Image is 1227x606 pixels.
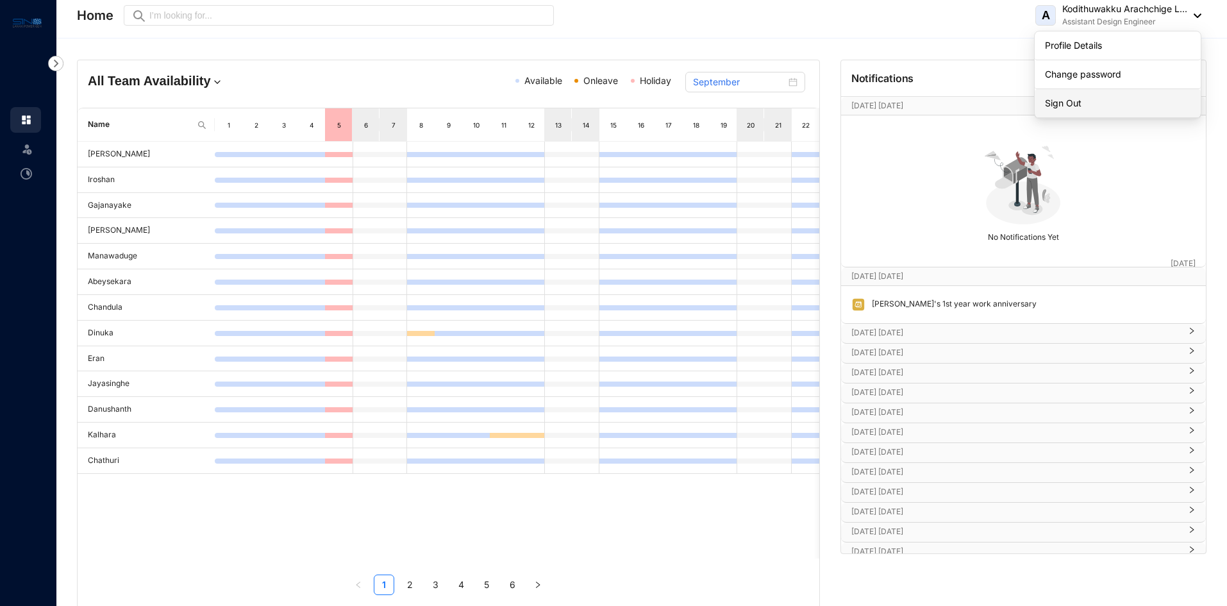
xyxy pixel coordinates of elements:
span: right [1188,511,1196,514]
div: [DATE] [DATE] [841,483,1206,502]
div: 3 [279,119,290,131]
div: 16 [636,119,647,131]
p: [DATE] [DATE] [851,545,1180,558]
li: 1 [374,575,394,595]
div: 19 [718,119,729,131]
td: Chandula [78,295,215,321]
div: [DATE] [DATE] [841,523,1206,542]
img: logo [13,15,42,30]
p: [DATE] [DATE] [851,99,1171,112]
img: search.8ce656024d3affaeffe32e5b30621cb7.svg [197,120,207,130]
div: [DATE] [DATE][DATE] [841,267,1206,285]
div: 15 [608,119,619,131]
span: right [1188,551,1196,553]
td: Jayasinghe [78,371,215,397]
img: nav-icon-right.af6afadce00d159da59955279c43614e.svg [48,56,63,71]
div: 6 [361,119,371,131]
p: [PERSON_NAME]'s 1st year work anniversary [865,298,1037,312]
span: Holiday [640,75,671,86]
p: [DATE] [DATE] [851,346,1180,359]
div: 8 [416,119,427,131]
div: 13 [553,119,563,131]
td: Danushanth [78,397,215,423]
div: [DATE] [DATE] [841,423,1206,442]
li: 5 [476,575,497,595]
td: Gajanayake [78,193,215,219]
img: time-attendance-unselected.8aad090b53826881fffb.svg [21,168,32,180]
p: [DATE] [DATE] [851,326,1180,339]
img: leave-unselected.2934df6273408c3f84d9.svg [21,142,33,155]
td: Iroshan [78,167,215,193]
td: Eran [78,346,215,372]
p: [DATE] [DATE] [851,485,1180,498]
div: 12 [526,119,537,131]
li: 6 [502,575,522,595]
div: [DATE] [DATE] [841,443,1206,462]
div: 7 [388,119,399,131]
button: left [348,575,369,595]
img: home.c6720e0a13eba0172344.svg [21,114,32,126]
input: Select month [693,75,786,89]
p: Assistant Design Engineer [1062,15,1187,28]
li: Next Page [528,575,548,595]
div: [DATE] [DATE] [841,344,1206,363]
span: A [1042,10,1050,21]
p: [DATE] [DATE] [851,426,1180,439]
h4: All Team Availability [88,72,328,90]
span: right [1188,432,1196,434]
div: 10 [471,119,482,131]
div: [DATE] [DATE][DATE] [841,97,1206,115]
div: 2 [251,119,262,131]
span: Available [524,75,562,86]
input: I’m looking for... [149,8,546,22]
span: right [1188,471,1196,474]
p: [DATE] [DATE] [851,505,1180,518]
li: 4 [451,575,471,595]
span: Name [88,119,192,131]
img: no-notification-yet.99f61bb71409b19b567a5111f7a484a1.svg [979,139,1067,227]
div: 22 [801,119,812,131]
div: 17 [664,119,674,131]
span: right [1188,451,1196,454]
div: [DATE] [DATE] [841,543,1206,562]
p: [DATE] [DATE] [851,525,1180,538]
div: 20 [746,119,756,131]
button: right [528,575,548,595]
p: Home [77,6,113,24]
li: Home [10,107,41,133]
a: 5 [477,575,496,594]
div: [DATE] [DATE] [841,383,1206,403]
div: 21 [773,119,784,131]
span: Onleave [583,75,618,86]
div: [DATE] [DATE] [841,324,1206,343]
p: [DATE] [DATE] [851,446,1180,459]
div: 11 [499,119,510,131]
div: [DATE] [DATE] [841,463,1206,482]
span: right [1188,392,1196,394]
span: right [1188,412,1196,414]
span: right [1188,491,1196,494]
li: Time Attendance [10,161,41,187]
div: 18 [690,119,701,131]
img: anniversary.d4fa1ee0abd6497b2d89d817e415bd57.svg [851,298,865,312]
div: 1 [224,119,235,131]
p: [DATE] [DATE] [851,270,1171,283]
div: 4 [306,119,317,131]
div: [DATE] [DATE] [841,403,1206,423]
td: [PERSON_NAME] [78,142,215,167]
span: right [1188,332,1196,335]
td: Chathuri [78,448,215,474]
td: Manawaduge [78,244,215,269]
li: 3 [425,575,446,595]
div: 14 [581,119,592,131]
p: Kodithuwakku Arachchige L... [1062,3,1187,15]
div: 9 [444,119,455,131]
a: 3 [426,575,445,594]
span: left [355,581,362,589]
img: dropdown.780994ddfa97fca24b89f58b1de131fa.svg [211,76,224,88]
td: Abeysekara [78,269,215,295]
td: Kalhara [78,423,215,448]
td: Dinuka [78,321,215,346]
div: [DATE] [DATE] [841,503,1206,522]
p: [DATE] [DATE] [851,386,1180,399]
